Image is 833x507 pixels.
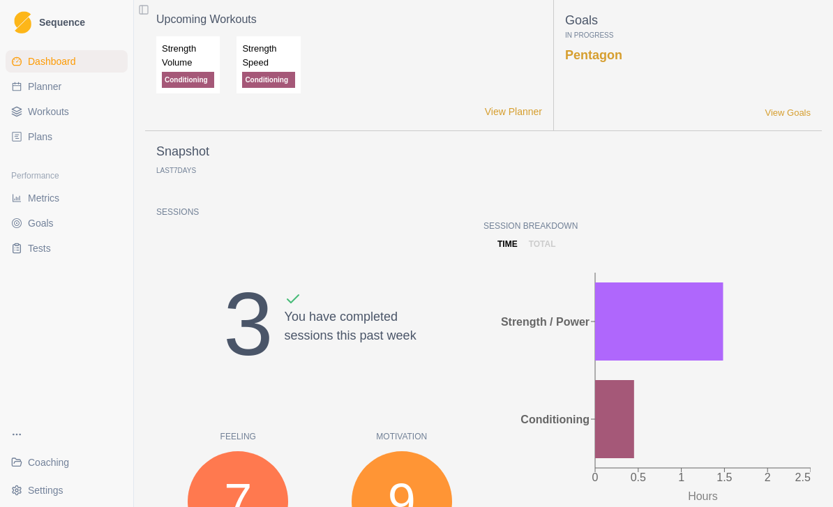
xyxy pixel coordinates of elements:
[156,142,209,161] p: Snapshot
[223,257,273,391] div: 3
[28,455,69,469] span: Coaching
[483,220,811,232] p: Session Breakdown
[174,167,178,174] span: 7
[765,471,771,483] tspan: 2
[688,490,718,502] tspan: Hours
[678,471,684,483] tspan: 1
[6,6,128,39] a: LogoSequence
[485,105,542,119] a: View Planner
[6,75,128,98] a: Planner
[6,187,128,209] a: Metrics
[14,11,31,34] img: Logo
[162,72,214,88] p: Conditioning
[565,11,811,30] p: Goals
[320,430,484,443] p: Motivation
[6,451,128,474] a: Coaching
[28,54,76,68] span: Dashboard
[28,241,51,255] span: Tests
[6,212,128,234] a: Goals
[242,72,294,88] p: Conditioning
[28,80,61,93] span: Planner
[39,17,85,27] span: Sequence
[716,471,732,483] tspan: 1.5
[28,216,54,230] span: Goals
[6,126,128,148] a: Plans
[156,167,196,174] p: Last Days
[156,430,320,443] p: Feeling
[592,471,599,483] tspan: 0
[28,105,69,119] span: Workouts
[162,42,214,69] p: Strength Volume
[497,238,518,250] p: time
[28,191,59,205] span: Metrics
[529,238,556,250] p: total
[6,50,128,73] a: Dashboard
[765,106,811,120] a: View Goals
[28,130,52,144] span: Plans
[501,316,590,328] tspan: Strength / Power
[6,237,128,259] a: Tests
[6,479,128,501] button: Settings
[631,471,646,483] tspan: 0.5
[156,206,483,218] p: Sessions
[565,30,811,40] p: In Progress
[6,165,128,187] div: Performance
[285,291,416,391] div: You have completed sessions this past week
[156,11,542,28] p: Upcoming Workouts
[520,414,590,425] tspan: Conditioning
[565,48,622,62] a: Pentagon
[6,100,128,123] a: Workouts
[795,471,811,483] tspan: 2.5
[242,42,294,69] p: Strength Speed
